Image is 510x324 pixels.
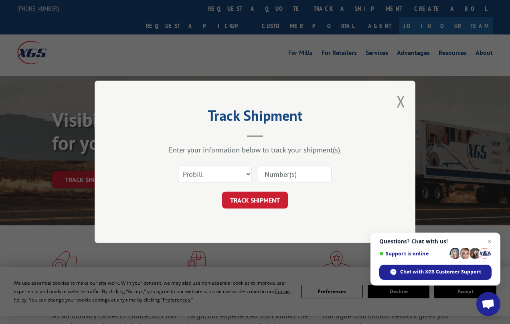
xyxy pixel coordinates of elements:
[135,146,375,155] div: Enter your information below to track your shipment(s).
[400,268,481,275] span: Chat with XGS Customer Support
[258,166,332,183] input: Number(s)
[397,91,405,112] button: Close modal
[222,192,288,209] button: TRACK SHIPMENT
[476,292,500,316] div: Open chat
[135,110,375,125] h2: Track Shipment
[379,265,492,280] div: Chat with XGS Customer Support
[485,237,494,246] span: Close chat
[379,251,447,257] span: Support is online
[379,238,492,245] span: Questions? Chat with us!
